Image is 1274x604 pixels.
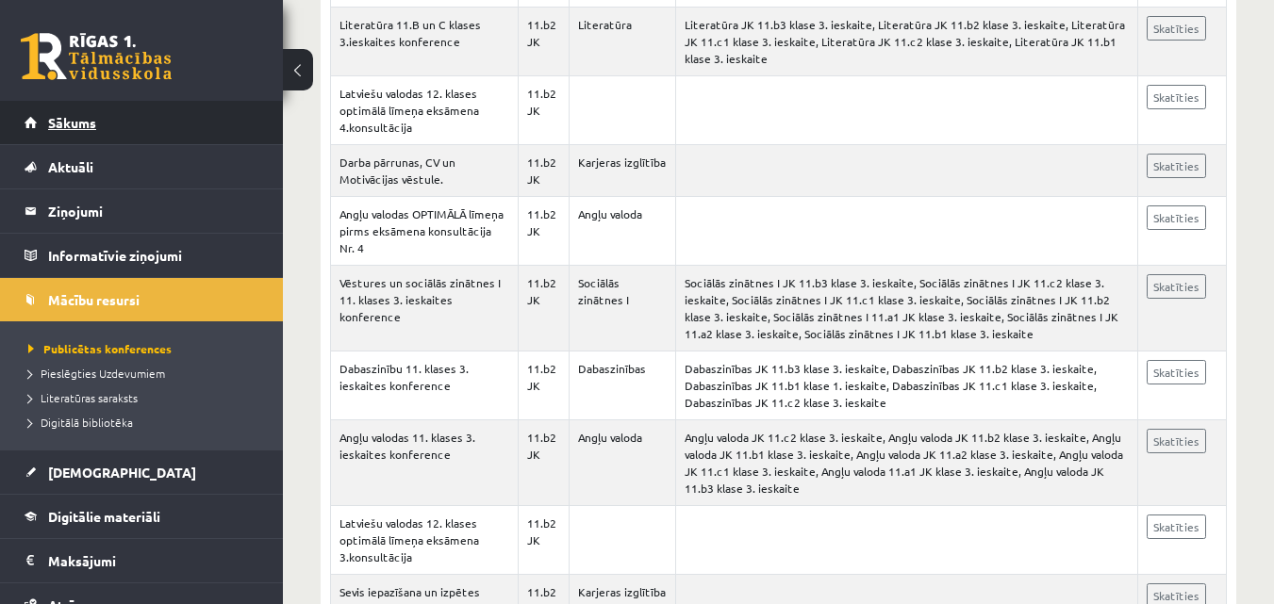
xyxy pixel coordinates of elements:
[1147,429,1206,453] a: Skatīties
[48,508,160,525] span: Digitālie materiāli
[48,291,140,308] span: Mācību resursi
[331,145,519,197] td: Darba pārrunas, CV un Motivācijas vēstule.
[331,351,519,420] td: Dabaszinību 11. klases 3. ieskaites konference
[48,234,259,277] legend: Informatīvie ziņojumi
[25,495,259,538] a: Digitālie materiāli
[518,351,569,420] td: 11.b2 JK
[675,8,1137,76] td: Literatūra JK 11.b3 klase 3. ieskaite, Literatūra JK 11.b2 klase 3. ieskaite, Literatūra JK 11.c1...
[331,266,519,351] td: Vēstures un sociālās zinātnes I 11. klases 3. ieskaites konference
[569,145,675,197] td: Karjeras izglītība
[518,506,569,575] td: 11.b2 JK
[28,389,264,406] a: Literatūras saraksts
[1147,360,1206,384] a: Skatīties
[28,390,138,405] span: Literatūras saraksts
[331,506,519,575] td: Latviešu valodas 12. klases optimālā līmeņa eksāmena 3.konsultācija
[25,145,259,188] a: Aktuāli
[25,101,259,144] a: Sākums
[675,420,1137,506] td: Angļu valoda JK 11.c2 klase 3. ieskaite, Angļu valoda JK 11.b2 klase 3. ieskaite, Angļu valoda JK...
[1147,85,1206,109] a: Skatīties
[675,351,1137,420] td: Dabaszinības JK 11.b3 klase 3. ieskaite, Dabaszinības JK 11.b2 klase 3. ieskaite, Dabaszinības JK...
[48,539,259,582] legend: Maksājumi
[1147,274,1206,299] a: Skatīties
[518,266,569,351] td: 11.b2 JK
[675,266,1137,351] td: Sociālās zinātnes I JK 11.b3 klase 3. ieskaite, Sociālās zinātnes I JK 11.c2 klase 3. ieskaite, S...
[569,197,675,266] td: Angļu valoda
[331,8,519,76] td: Literatūra 11.B un C klases 3.ieskaites konference
[28,340,264,357] a: Publicētas konferences
[518,76,569,145] td: 11.b2 JK
[569,266,675,351] td: Sociālās zinātnes I
[25,234,259,277] a: Informatīvie ziņojumi
[28,414,264,431] a: Digitālā bibliotēka
[569,8,675,76] td: Literatūra
[1147,514,1206,539] a: Skatīties
[1147,154,1206,178] a: Skatīties
[28,366,165,381] span: Pieslēgties Uzdevumiem
[28,365,264,382] a: Pieslēgties Uzdevumiem
[331,76,519,145] td: Latviešu valodas 12. klases optimālā līmeņa eksāmena 4.konsultācija
[48,464,196,481] span: [DEMOGRAPHIC_DATA]
[518,197,569,266] td: 11.b2 JK
[25,189,259,233] a: Ziņojumi
[1147,205,1206,230] a: Skatīties
[25,450,259,494] a: [DEMOGRAPHIC_DATA]
[28,341,172,356] span: Publicētas konferences
[25,539,259,582] a: Maksājumi
[518,145,569,197] td: 11.b2 JK
[28,415,133,430] span: Digitālā bibliotēka
[518,8,569,76] td: 11.b2 JK
[48,114,96,131] span: Sākums
[569,351,675,420] td: Dabaszinības
[331,197,519,266] td: Angļu valodas OPTIMĀLĀ līmeņa pirms eksāmena konsultācija Nr. 4
[569,420,675,506] td: Angļu valoda
[21,33,172,80] a: Rīgas 1. Tālmācības vidusskola
[48,189,259,233] legend: Ziņojumi
[48,158,93,175] span: Aktuāli
[331,420,519,506] td: Angļu valodas 11. klases 3. ieskaites konference
[1147,16,1206,41] a: Skatīties
[25,278,259,321] a: Mācību resursi
[518,420,569,506] td: 11.b2 JK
